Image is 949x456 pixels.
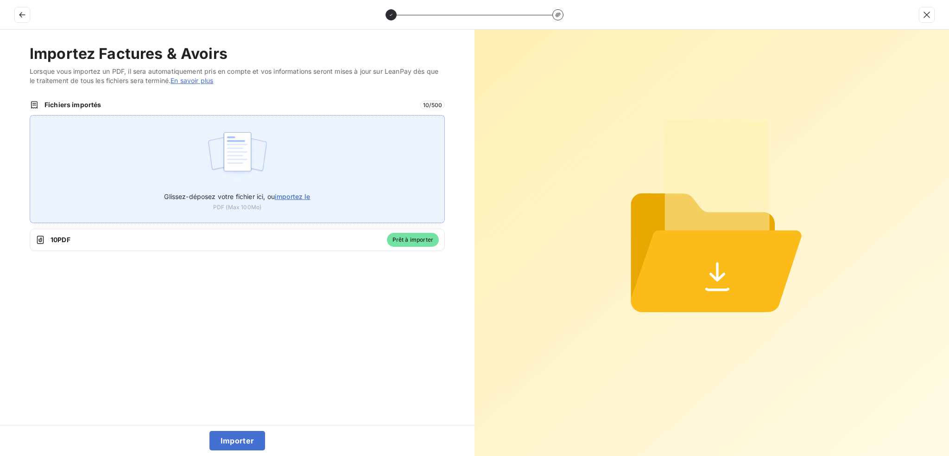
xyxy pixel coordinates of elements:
button: Importer [209,431,266,450]
a: En savoir plus [171,77,213,84]
span: importez le [275,193,310,200]
span: Lorsque vous importez un PDF, il sera automatiquement pris en compte et vos informations seront m... [30,67,445,85]
span: 10 / 500 [420,101,445,109]
span: Prêt à importer [387,233,439,247]
iframe: Intercom live chat [917,424,940,447]
span: Glissez-déposez votre fichier ici, ou [164,193,310,200]
img: illustration [207,127,268,186]
span: 10 PDF [51,235,381,244]
span: PDF (Max 100Mo) [213,203,261,212]
h2: Importez Factures & Avoirs [30,45,445,63]
span: Fichiers importés [44,100,415,109]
